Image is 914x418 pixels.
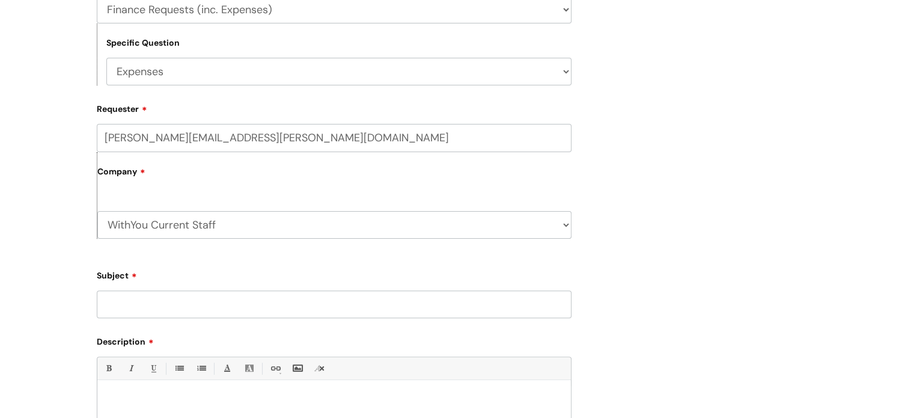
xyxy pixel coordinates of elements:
[97,100,571,114] label: Requester
[106,38,180,48] label: Specific Question
[267,361,282,376] a: Link
[290,361,305,376] a: Insert Image...
[193,361,209,376] a: 1. Ordered List (Ctrl-Shift-8)
[312,361,327,376] a: Remove formatting (Ctrl-\)
[145,361,160,376] a: Underline(Ctrl-U)
[219,361,234,376] a: Font Color
[123,361,138,376] a: Italic (Ctrl-I)
[97,124,571,152] input: Email
[242,361,257,376] a: Back Color
[97,162,571,189] label: Company
[101,361,116,376] a: Bold (Ctrl-B)
[97,266,571,281] label: Subject
[171,361,186,376] a: • Unordered List (Ctrl-Shift-7)
[97,333,571,347] label: Description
